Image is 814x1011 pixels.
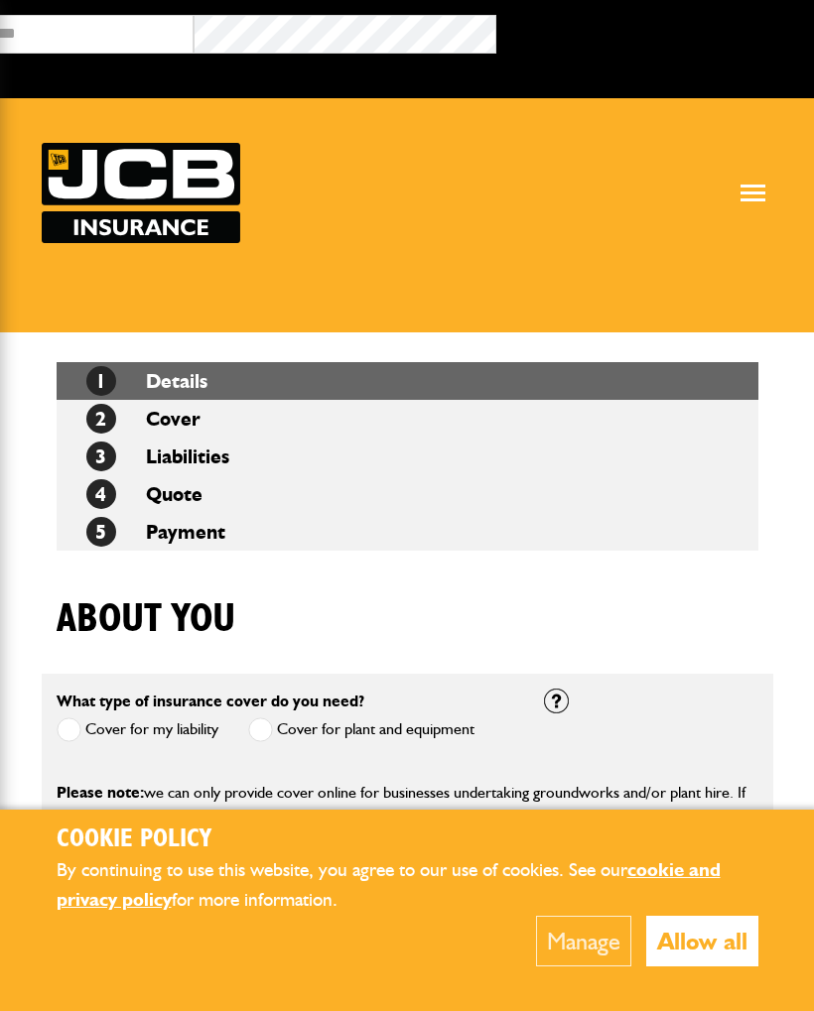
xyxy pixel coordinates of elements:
[57,362,758,400] li: Details
[86,517,116,547] span: 5
[57,824,758,855] h2: Cookie Policy
[57,855,758,916] p: By continuing to use this website, you agree to our use of cookies. See our for more information.
[86,479,116,509] span: 4
[86,442,116,471] span: 3
[42,143,240,243] a: JCB Insurance Services
[57,694,364,709] label: What type of insurance cover do you need?
[57,400,758,438] li: Cover
[86,404,116,434] span: 2
[57,780,758,830] p: we can only provide cover online for businesses undertaking groundworks and/or plant hire. If you...
[536,916,631,966] button: Manage
[86,366,116,396] span: 1
[57,475,758,513] li: Quote
[646,916,758,966] button: Allow all
[57,783,144,802] span: Please note:
[248,717,475,742] label: Cover for plant and equipment
[57,595,235,643] h1: About you
[42,143,240,243] img: JCB Insurance Services logo
[57,438,758,475] li: Liabilities
[496,15,799,46] button: Broker Login
[57,513,758,551] li: Payment
[57,717,218,742] label: Cover for my liability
